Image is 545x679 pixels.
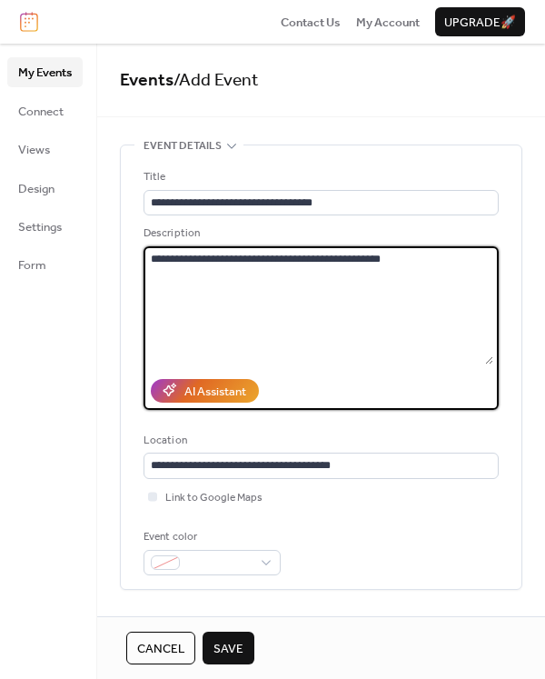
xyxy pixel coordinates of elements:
span: My Events [18,64,72,82]
span: Connect [18,103,64,121]
div: Description [144,225,495,243]
a: Form [7,250,83,279]
span: Contact Us [281,14,341,32]
a: Events [120,64,173,97]
a: Views [7,135,83,164]
a: Contact Us [281,13,341,31]
button: Cancel [126,632,195,664]
span: Cancel [137,640,184,658]
button: Upgrade🚀 [435,7,525,36]
span: / Add Event [173,64,259,97]
span: Views [18,141,50,159]
div: Location [144,432,495,450]
span: Upgrade 🚀 [444,14,516,32]
img: logo [20,12,38,32]
span: Date and time [144,612,221,630]
div: Title [144,168,495,186]
button: Save [203,632,254,664]
div: Event color [144,528,277,546]
button: AI Assistant [151,379,259,403]
a: Settings [7,212,83,241]
a: My Account [356,13,420,31]
span: Link to Google Maps [165,489,263,507]
span: My Account [356,14,420,32]
span: Event details [144,137,222,155]
div: AI Assistant [184,383,246,401]
a: Design [7,174,83,203]
span: Settings [18,218,62,236]
span: Form [18,256,46,275]
span: Save [213,640,243,658]
span: Design [18,180,54,198]
a: Connect [7,96,83,125]
a: My Events [7,57,83,86]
